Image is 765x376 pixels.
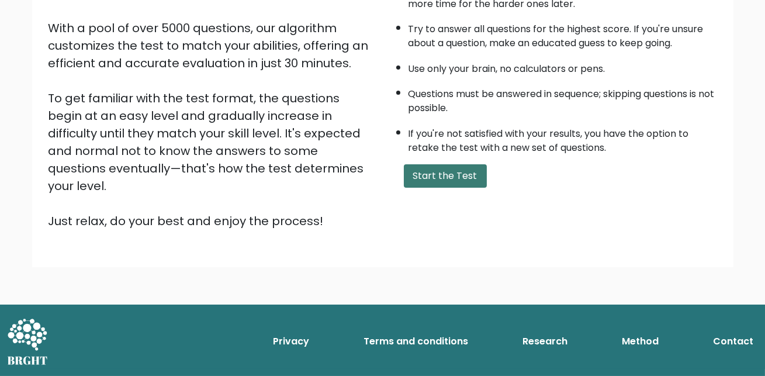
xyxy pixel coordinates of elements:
a: Privacy [268,330,314,353]
a: Contact [708,330,758,353]
li: If you're not satisfied with your results, you have the option to retake the test with a new set ... [409,121,717,155]
li: Use only your brain, no calculators or pens. [409,56,717,76]
li: Try to answer all questions for the highest score. If you're unsure about a question, make an edu... [409,16,717,50]
a: Research [518,330,572,353]
li: Questions must be answered in sequence; skipping questions is not possible. [409,81,717,115]
a: Method [617,330,663,353]
button: Start the Test [404,164,487,188]
a: Terms and conditions [359,330,473,353]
